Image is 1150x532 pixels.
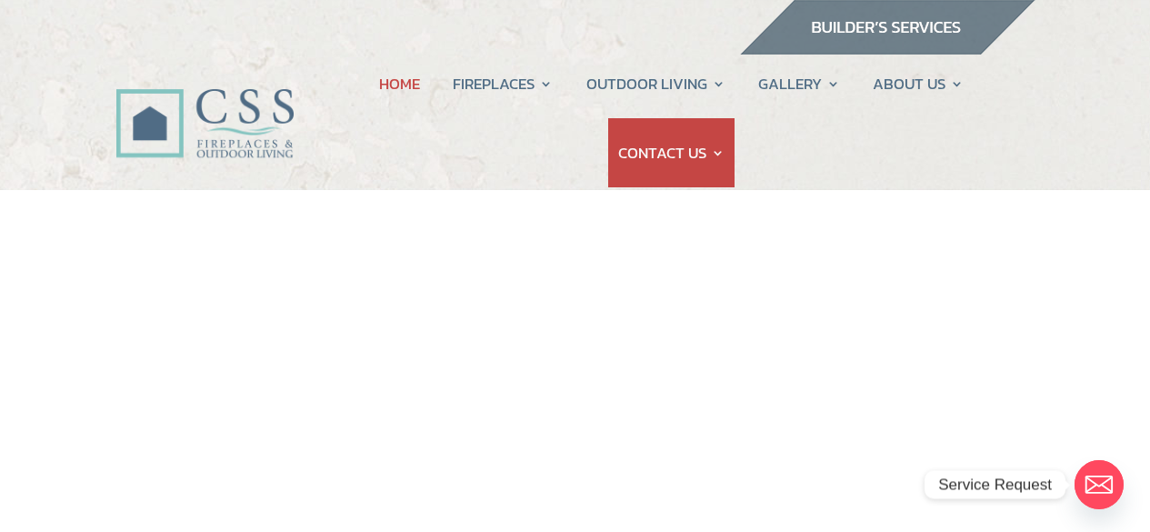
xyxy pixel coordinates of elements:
[115,40,295,167] img: CSS Fireplaces & Outdoor Living (Formerly Construction Solutions & Supply)- Jacksonville Ormond B...
[618,118,725,187] a: CONTACT US
[586,49,725,118] a: OUTDOOR LIVING
[758,49,840,118] a: GALLERY
[379,49,420,118] a: HOME
[1075,460,1124,509] a: Email
[739,37,1035,61] a: builder services construction supply
[873,49,964,118] a: ABOUT US
[453,49,553,118] a: FIREPLACES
